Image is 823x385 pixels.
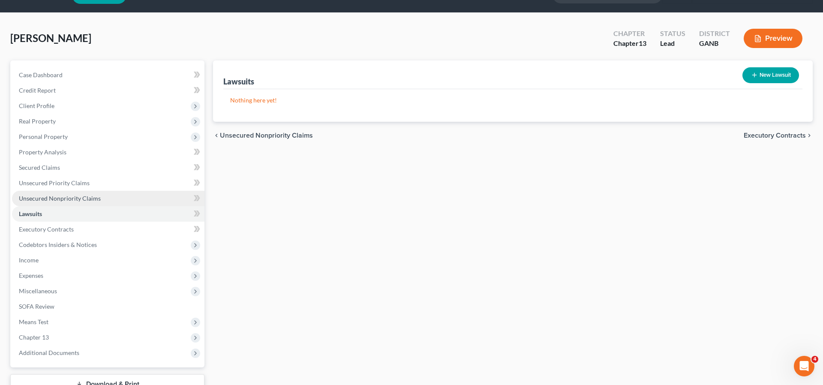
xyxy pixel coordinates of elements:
[19,318,48,325] span: Means Test
[12,67,204,83] a: Case Dashboard
[19,334,49,341] span: Chapter 13
[660,39,685,48] div: Lead
[12,299,204,314] a: SOFA Review
[19,256,39,264] span: Income
[744,29,802,48] button: Preview
[19,102,54,109] span: Client Profile
[213,132,220,139] i: chevron_left
[806,132,813,139] i: chevron_right
[12,160,204,175] a: Secured Claims
[19,148,66,156] span: Property Analysis
[19,71,63,78] span: Case Dashboard
[660,29,685,39] div: Status
[639,39,646,47] span: 13
[811,356,818,363] span: 4
[12,191,204,206] a: Unsecured Nonpriority Claims
[19,179,90,186] span: Unsecured Priority Claims
[213,132,313,139] button: chevron_left Unsecured Nonpriority Claims
[19,133,68,140] span: Personal Property
[19,226,74,233] span: Executory Contracts
[744,132,813,139] button: Executory Contracts chevron_right
[223,76,254,87] div: Lawsuits
[744,132,806,139] span: Executory Contracts
[699,39,730,48] div: GANB
[742,67,799,83] button: New Lawsuit
[12,206,204,222] a: Lawsuits
[613,29,646,39] div: Chapter
[230,96,796,105] p: Nothing here yet!
[613,39,646,48] div: Chapter
[10,32,91,44] span: [PERSON_NAME]
[19,241,97,248] span: Codebtors Insiders & Notices
[19,210,42,217] span: Lawsuits
[19,303,54,310] span: SOFA Review
[12,175,204,191] a: Unsecured Priority Claims
[794,356,814,376] iframe: Intercom live chat
[699,29,730,39] div: District
[19,164,60,171] span: Secured Claims
[19,287,57,295] span: Miscellaneous
[19,87,56,94] span: Credit Report
[12,222,204,237] a: Executory Contracts
[19,195,101,202] span: Unsecured Nonpriority Claims
[19,272,43,279] span: Expenses
[12,83,204,98] a: Credit Report
[220,132,313,139] span: Unsecured Nonpriority Claims
[19,117,56,125] span: Real Property
[19,349,79,356] span: Additional Documents
[12,144,204,160] a: Property Analysis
